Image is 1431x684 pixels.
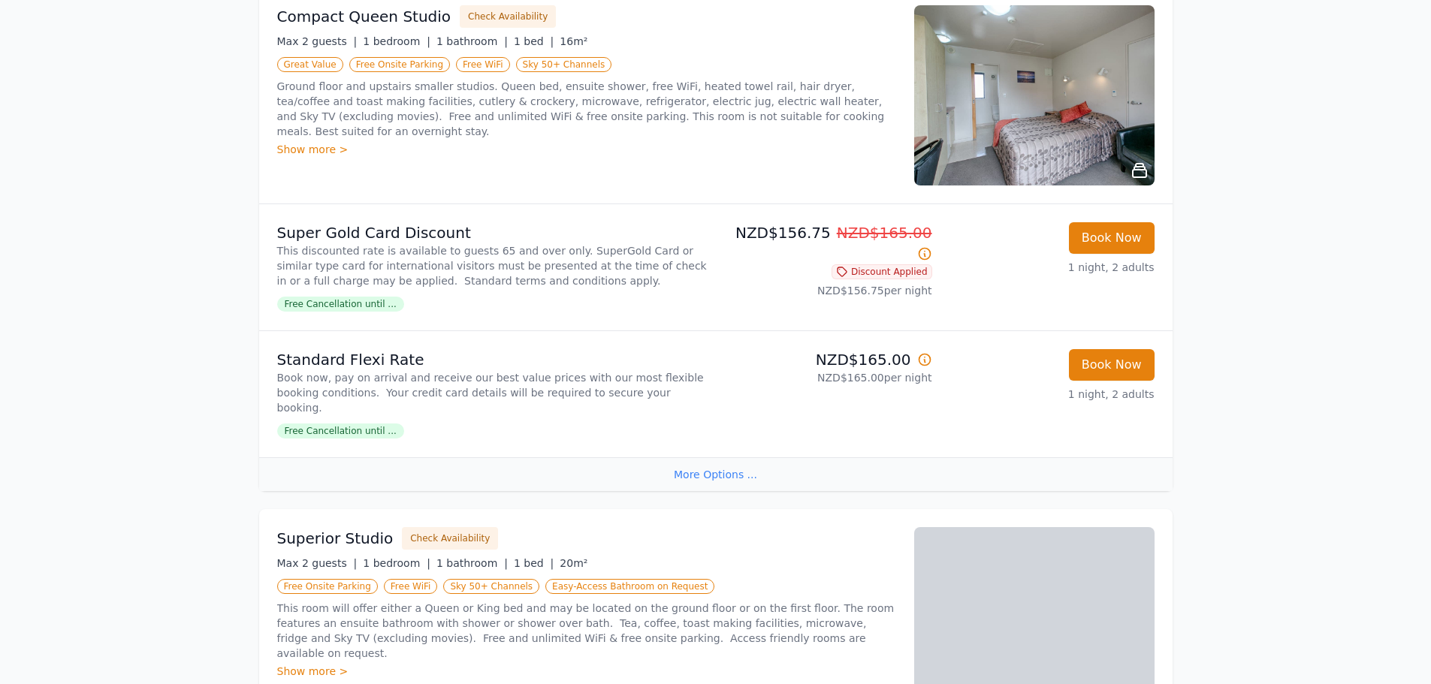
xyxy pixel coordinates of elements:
[1069,349,1155,381] button: Book Now
[277,579,378,594] span: Free Onsite Parking
[722,349,932,370] p: NZD$165.00
[277,297,404,312] span: Free Cancellation until ...
[277,370,710,415] p: Book now, pay on arrival and receive our best value prices with our most flexible booking conditi...
[837,224,932,242] span: NZD$165.00
[349,57,450,72] span: Free Onsite Parking
[277,6,451,27] h3: Compact Queen Studio
[363,35,430,47] span: 1 bedroom |
[436,557,508,569] span: 1 bathroom |
[514,557,554,569] span: 1 bed |
[560,557,587,569] span: 20m²
[456,57,510,72] span: Free WiFi
[443,579,539,594] span: Sky 50+ Channels
[944,260,1155,275] p: 1 night, 2 adults
[944,387,1155,402] p: 1 night, 2 adults
[277,423,404,438] span: Free Cancellation until ...
[1069,222,1155,254] button: Book Now
[460,5,556,28] button: Check Availability
[560,35,587,47] span: 16m²
[277,349,710,370] p: Standard Flexi Rate
[277,528,394,549] h3: Superior Studio
[363,557,430,569] span: 1 bedroom |
[277,243,710,288] p: This discounted rate is available to guests 65 and over only. SuperGold Card or similar type card...
[259,457,1173,491] div: More Options ...
[516,57,612,72] span: Sky 50+ Channels
[277,35,358,47] span: Max 2 guests |
[277,79,896,139] p: Ground floor and upstairs smaller studios. Queen bed, ensuite shower, free WiFi, heated towel rai...
[277,664,896,679] div: Show more >
[722,222,932,264] p: NZD$156.75
[545,579,714,594] span: Easy-Access Bathroom on Request
[277,601,896,661] p: This room will offer either a Queen or King bed and may be located on the ground floor or on the ...
[277,557,358,569] span: Max 2 guests |
[277,222,710,243] p: Super Gold Card Discount
[722,283,932,298] p: NZD$156.75 per night
[384,579,438,594] span: Free WiFi
[832,264,932,279] span: Discount Applied
[436,35,508,47] span: 1 bathroom |
[514,35,554,47] span: 1 bed |
[277,57,343,72] span: Great Value
[722,370,932,385] p: NZD$165.00 per night
[277,142,896,157] div: Show more >
[402,527,498,550] button: Check Availability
